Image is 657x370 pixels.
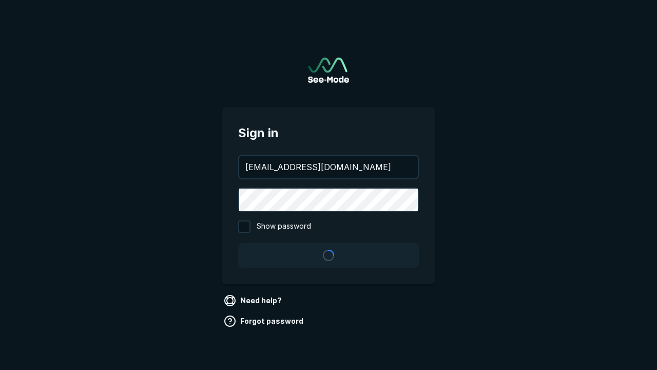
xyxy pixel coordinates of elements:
span: Sign in [238,124,419,142]
a: Go to sign in [308,58,349,83]
span: Show password [257,220,311,233]
img: See-Mode Logo [308,58,349,83]
a: Forgot password [222,313,307,329]
input: your@email.com [239,156,418,178]
a: Need help? [222,292,286,309]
